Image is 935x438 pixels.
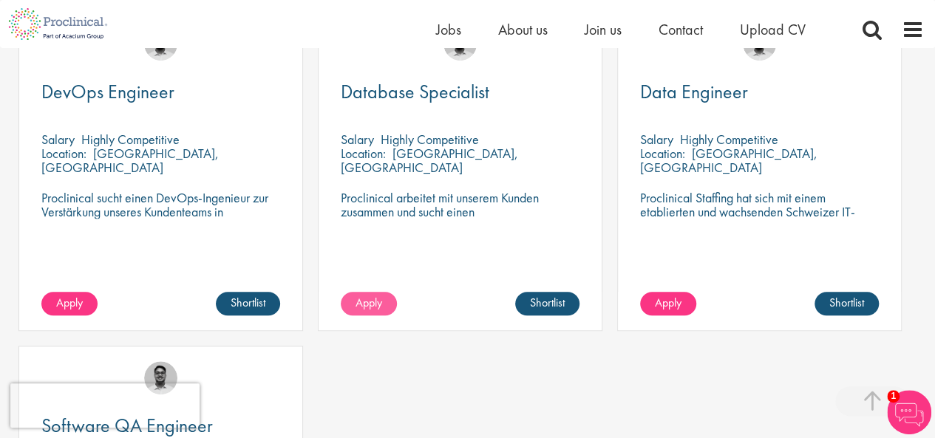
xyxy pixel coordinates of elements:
[341,83,579,101] a: Database Specialist
[515,292,579,315] a: Shortlist
[585,20,622,39] a: Join us
[10,383,200,428] iframe: reCAPTCHA
[381,131,479,148] p: Highly Competitive
[41,83,280,101] a: DevOps Engineer
[41,79,174,104] span: DevOps Engineer
[216,292,280,315] a: Shortlist
[680,131,778,148] p: Highly Competitive
[41,417,280,435] a: Software QA Engineer
[640,79,748,104] span: Data Engineer
[341,145,386,162] span: Location:
[640,131,673,148] span: Salary
[436,20,461,39] a: Jobs
[640,292,696,315] a: Apply
[144,361,177,394] img: Timothy Deschamps
[655,295,681,310] span: Apply
[887,390,900,403] span: 1
[640,191,879,261] p: Proclinical Staffing hat sich mit einem etablierten und wachsenden Schweizer IT-Dienstleister zus...
[341,79,489,104] span: Database Specialist
[640,83,879,101] a: Data Engineer
[498,20,548,39] a: About us
[41,145,86,162] span: Location:
[41,145,219,176] p: [GEOGRAPHIC_DATA], [GEOGRAPHIC_DATA]
[341,191,579,247] p: Proclinical arbeitet mit unserem Kunden zusammen und sucht einen Datenbankspezialisten zur Verstä...
[640,145,685,162] span: Location:
[740,20,806,39] a: Upload CV
[815,292,879,315] a: Shortlist
[81,131,180,148] p: Highly Competitive
[341,145,518,176] p: [GEOGRAPHIC_DATA], [GEOGRAPHIC_DATA]
[640,145,817,176] p: [GEOGRAPHIC_DATA], [GEOGRAPHIC_DATA]
[41,131,75,148] span: Salary
[356,295,382,310] span: Apply
[56,295,83,310] span: Apply
[887,390,931,434] img: Chatbot
[341,292,397,315] a: Apply
[341,131,374,148] span: Salary
[41,292,98,315] a: Apply
[41,191,280,233] p: Proclinical sucht einen DevOps-Ingenieur zur Verstärkung unseres Kundenteams in [GEOGRAPHIC_DATA].
[659,20,703,39] a: Contact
